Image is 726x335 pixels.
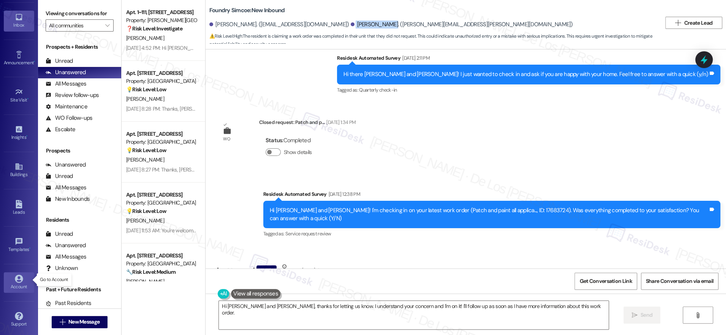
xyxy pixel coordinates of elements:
span: Send [641,311,652,319]
button: Share Conversation via email [641,273,718,290]
strong: 💡 Risk Level: Low [126,208,166,214]
div: Question [256,265,277,275]
div: Apt. 1~111, [STREET_ADDRESS] [126,8,196,16]
div: Tagged as: [337,84,720,95]
i:  [675,20,681,26]
div: Past + Future Residents [38,286,121,294]
span: Get Conversation Link [579,277,632,285]
div: Unread [46,172,73,180]
div: [DATE] 1:34 PM [324,118,356,126]
div: Closed request: Patch and p... [259,118,356,129]
div: Apt. [STREET_ADDRESS] [126,252,196,260]
i:  [631,312,637,318]
div: Residesk Automated Survey [263,190,720,201]
div: Unanswered [46,161,86,169]
div: Unanswered [46,68,86,76]
div: WO Follow-ups [46,114,92,122]
div: Escalate [46,125,75,133]
label: Viewing conversations for [46,8,114,19]
a: Account [4,272,34,293]
div: Neutral [280,262,298,278]
span: [PERSON_NAME] [126,95,164,102]
a: Buildings [4,160,34,181]
span: [PERSON_NAME] [126,278,164,285]
div: Past Residents [46,299,92,307]
a: Templates • [4,235,34,256]
span: • [34,59,35,64]
div: [DATE] 2:11 PM [400,54,430,62]
button: Send [623,306,660,324]
a: Support [4,310,34,330]
div: [DATE] 11:53 AM: You're welcome, [PERSON_NAME]! I'm happy I could help. If you have any other que... [126,227,420,234]
div: Unread [46,230,73,238]
i:  [105,22,109,29]
input: All communities [49,19,101,32]
strong: 💡 Risk Level: Low [126,147,166,154]
div: All Messages [46,253,86,261]
div: Prospects [38,147,121,155]
b: Status [266,137,283,144]
strong: ⚠️ Risk Level: High [209,33,242,39]
span: • [26,133,27,139]
div: WO [223,135,230,143]
div: Unread [46,57,73,65]
span: Quarterly check-in [359,87,397,93]
strong: 🔧 Risk Level: Medium [126,268,176,275]
div: All Messages [46,184,86,192]
strong: ❓ Risk Level: Investigate [126,25,182,32]
div: Unanswered [46,241,86,249]
div: [PERSON_NAME]. ([PERSON_NAME][EMAIL_ADDRESS][PERSON_NAME][DOMAIN_NAME]) [351,21,573,29]
button: Get Conversation Link [574,273,637,290]
textarea: Hi [PERSON_NAME] and [PERSON_NAME], thanks for letting us know. I understand your concern and I'm... [219,301,609,329]
div: Property: [GEOGRAPHIC_DATA] [126,260,196,268]
span: : The resident is claiming a work order was completed in their unit that they did not request. Th... [209,32,661,49]
a: Inbox [4,11,34,31]
i:  [60,319,65,325]
label: Show details [284,148,312,156]
span: [PERSON_NAME] [126,217,164,224]
div: [PERSON_NAME]. ([EMAIL_ADDRESS][DOMAIN_NAME]) [209,21,349,29]
button: New Message [52,316,108,328]
div: [DATE] 12:38 PM [327,190,360,198]
div: New Inbounds [46,195,90,203]
button: Create Lead [665,17,722,29]
div: [DATE] 12:41 PM [300,266,332,274]
div: Maintenance [46,103,87,111]
div: [PERSON_NAME] [217,262,482,281]
div: Residesk Automated Survey [337,54,720,65]
i:  [695,312,701,318]
span: [PERSON_NAME] [126,156,164,163]
strong: 💡 Risk Level: Low [126,86,166,93]
a: Insights • [4,123,34,143]
p: Go to Account [40,276,68,283]
span: [PERSON_NAME] [126,35,164,41]
div: Property: [GEOGRAPHIC_DATA] [126,199,196,207]
div: Property: [PERSON_NAME][GEOGRAPHIC_DATA] Apartments [126,16,196,24]
div: Property: [GEOGRAPHIC_DATA] [126,77,196,85]
a: Leads [4,198,34,218]
b: Foundry Simcoe: New Inbound [209,6,285,14]
div: Unknown [46,264,78,272]
div: Residents [38,216,121,224]
div: Property: [GEOGRAPHIC_DATA] [126,138,196,146]
div: [DATE] 8:28 PM: Thanks, [PERSON_NAME]! We really appreciate you sharing this information and answ... [126,105,557,112]
div: Prospects + Residents [38,43,121,51]
div: Apt. [STREET_ADDRESS] [126,69,196,77]
div: Tagged as: [263,228,720,239]
span: Create Lead [684,19,712,27]
div: Review follow-ups [46,91,99,99]
span: • [29,246,30,251]
div: All Messages [46,80,86,88]
span: Share Conversation via email [646,277,713,285]
div: [DATE] 4:52 PM: Hi [PERSON_NAME], Please disregard the previous message. Here's the updated one: ... [126,44,678,51]
div: Apt. [STREET_ADDRESS] [126,191,196,199]
span: New Message [68,318,100,326]
div: Hi [PERSON_NAME] and [PERSON_NAME]! I'm checking in on your latest work order (Patch and paint al... [270,206,708,223]
a: Site Visit • [4,86,34,106]
div: Apt. [STREET_ADDRESS] [126,130,196,138]
span: Service request review [285,230,331,237]
span: • [27,96,28,102]
div: Hi there [PERSON_NAME] and [PERSON_NAME]! I just wanted to check in and ask if you are happy with... [343,70,708,78]
div: [DATE] 8:27 PM: Thanks, [PERSON_NAME]! We really appreciate you sharing this information and answ... [126,166,557,173]
div: : Completed [266,135,315,146]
